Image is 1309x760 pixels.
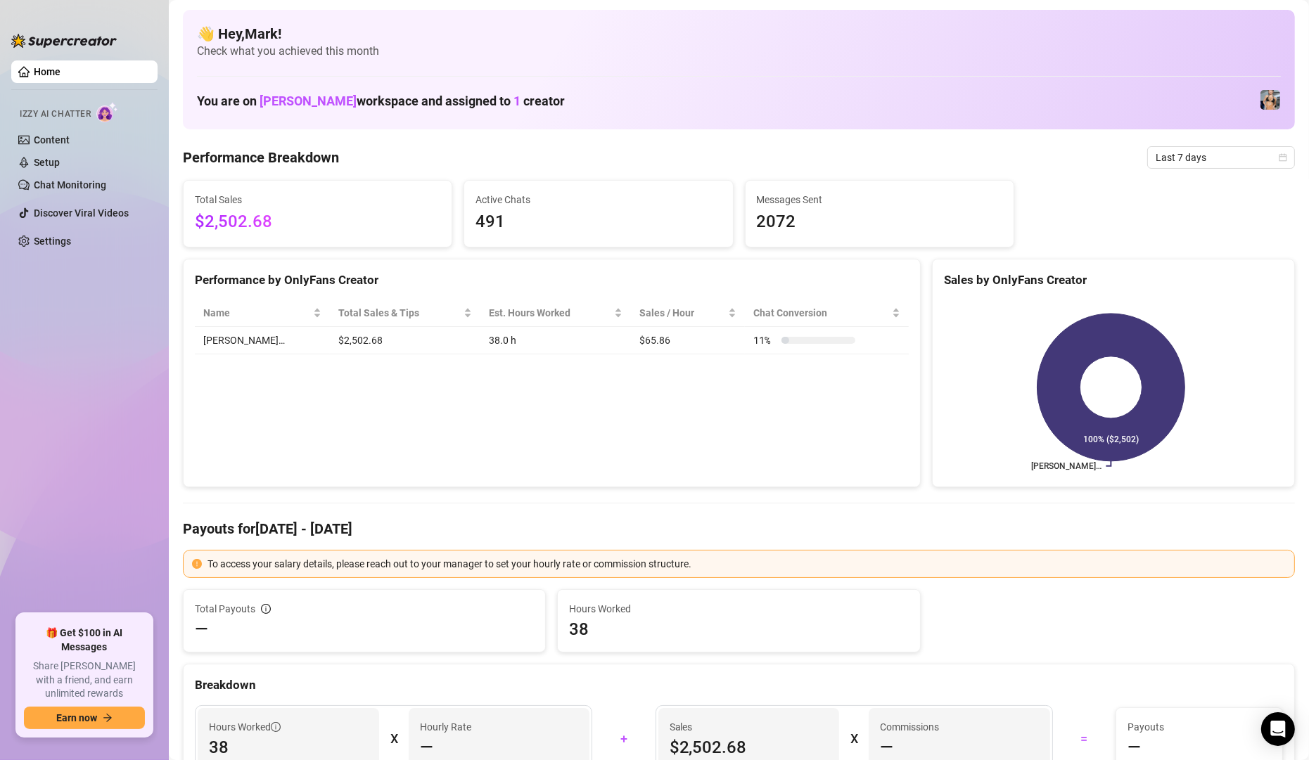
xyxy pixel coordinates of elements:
[183,519,1295,539] h4: Payouts for [DATE] - [DATE]
[757,209,1002,236] span: 2072
[96,102,118,122] img: AI Chatter
[34,134,70,146] a: Content
[195,192,440,207] span: Total Sales
[420,719,471,735] article: Hourly Rate
[56,712,97,723] span: Earn now
[601,728,646,750] div: +
[850,728,857,750] div: X
[183,148,339,167] h4: Performance Breakdown
[753,305,888,321] span: Chat Conversion
[639,305,725,321] span: Sales / Hour
[34,236,71,247] a: Settings
[1261,712,1295,746] div: Open Intercom Messenger
[195,676,1283,695] div: Breakdown
[670,736,829,759] span: $2,502.68
[20,108,91,121] span: Izzy AI Chatter
[195,327,330,354] td: [PERSON_NAME]…
[880,736,893,759] span: —
[24,659,145,701] span: Share [PERSON_NAME] with a friend, and earn unlimited rewards
[261,604,271,614] span: info-circle
[192,559,202,569] span: exclamation-circle
[420,736,433,759] span: —
[271,722,281,732] span: info-circle
[480,327,631,354] td: 38.0 h
[631,300,745,327] th: Sales / Hour
[11,34,117,48] img: logo-BBDzfeDw.svg
[195,601,255,617] span: Total Payouts
[34,66,60,77] a: Home
[475,192,721,207] span: Active Chats
[330,327,480,354] td: $2,502.68
[1128,719,1271,735] span: Payouts
[757,192,1002,207] span: Messages Sent
[338,305,460,321] span: Total Sales & Tips
[489,305,611,321] div: Est. Hours Worked
[1260,90,1280,110] img: Veronica
[631,327,745,354] td: $65.86
[197,44,1281,59] span: Check what you achieved this month
[207,556,1286,572] div: To access your salary details, please reach out to your manager to set your hourly rate or commis...
[390,728,397,750] div: X
[330,300,480,327] th: Total Sales & Tips
[1061,728,1107,750] div: =
[195,618,208,640] span: —
[34,179,106,191] a: Chat Monitoring
[195,209,440,236] span: $2,502.68
[195,271,909,290] div: Performance by OnlyFans Creator
[24,626,145,654] span: 🎁 Get $100 in AI Messages
[24,707,145,729] button: Earn nowarrow-right
[260,94,357,108] span: [PERSON_NAME]
[209,719,281,735] span: Hours Worked
[745,300,908,327] th: Chat Conversion
[209,736,368,759] span: 38
[197,94,565,109] h1: You are on workspace and assigned to creator
[34,207,129,219] a: Discover Viral Videos
[569,618,908,640] span: 38
[670,719,829,735] span: Sales
[569,601,908,617] span: Hours Worked
[513,94,521,108] span: 1
[197,24,1281,44] h4: 👋 Hey, Mark !
[880,719,939,735] article: Commissions
[475,209,721,236] span: 491
[1156,147,1286,168] span: Last 7 days
[944,271,1283,290] div: Sales by OnlyFans Creator
[103,713,113,723] span: arrow-right
[195,300,330,327] th: Name
[1128,736,1141,759] span: —
[34,157,60,168] a: Setup
[753,333,776,348] span: 11 %
[203,305,310,321] span: Name
[1031,461,1102,471] text: [PERSON_NAME]…
[1279,153,1287,162] span: calendar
